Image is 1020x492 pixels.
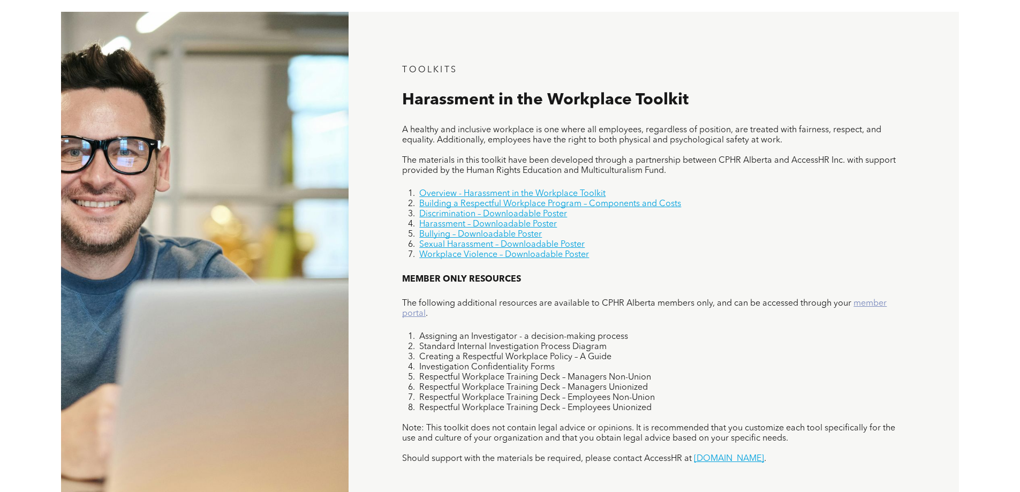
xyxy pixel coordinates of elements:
[764,455,766,463] span: .
[402,126,881,145] span: A healthy and inclusive workplace is one where all employees, regardless of position, are treated...
[419,343,607,351] span: Standard Internal Investigation Process Diagram
[419,404,652,412] span: Respectful Workplace Training Deck – Employees Unionized
[419,230,542,239] a: Bullying – Downloadable Poster
[402,156,896,175] span: The materials in this toolkit have been developed through a partnership between CPHR Alberta and ...
[419,251,589,259] a: Workplace Violence – Downloadable Poster
[419,220,557,229] a: Harassment – Downloadable Poster
[419,393,655,402] span: Respectful Workplace Training Deck – Employees Non-Union
[419,190,606,198] a: Overview - Harassment in the Workplace Toolkit
[419,332,628,341] span: Assigning an Investigator - a decision-making process
[402,299,851,308] span: The following additional resources are available to CPHR Alberta members only, and can be accesse...
[694,455,764,463] a: [DOMAIN_NAME]
[402,275,521,284] span: MEMBER ONLY RESOURCES
[419,200,681,208] a: Building a Respectful Workplace Program – Components and Costs
[419,383,648,392] span: Respectful Workplace Training Deck – Managers Unionized
[402,92,689,108] span: Harassment in the Workplace Toolkit
[402,66,457,74] span: TOOLKITS
[402,455,692,463] span: Should support with the materials be required, please contact AccessHR at
[419,353,611,361] span: Creating a Respectful Workplace Policy – A Guide
[419,240,585,249] a: Sexual Harassment – Downloadable Poster
[419,210,567,218] a: Discrimination – Downloadable Poster
[419,363,555,372] span: Investigation Confidentiality Forms
[419,373,651,382] span: Respectful Workplace Training Deck – Managers Non-Union
[402,424,895,443] span: Note: This toolkit does not contain legal advice or opinions. It is recommended that you customiz...
[426,309,428,318] span: .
